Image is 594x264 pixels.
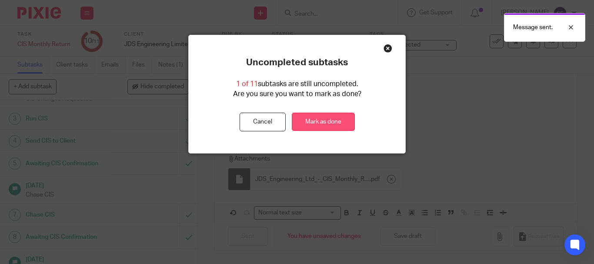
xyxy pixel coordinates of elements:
[246,57,348,68] p: Uncompleted subtasks
[236,79,358,89] p: subtasks are still uncompleted.
[384,44,392,53] div: Close this dialog window
[240,113,286,131] button: Cancel
[292,113,355,131] a: Mark as done
[236,80,258,87] span: 1 of 11
[233,89,361,99] p: Are you sure you want to mark as done?
[513,23,553,32] p: Message sent.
